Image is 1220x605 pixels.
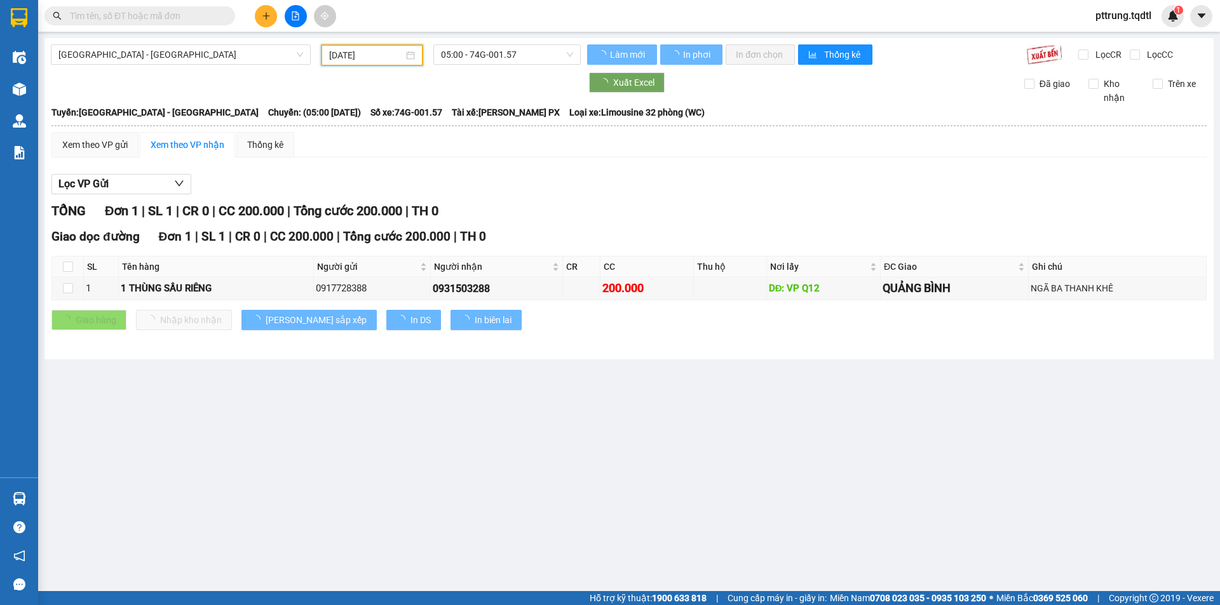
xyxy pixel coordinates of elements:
button: In đơn chọn [726,44,795,65]
span: loading [396,315,410,324]
span: Lọc CC [1142,48,1175,62]
span: TỔNG [51,203,86,218]
span: search [53,11,62,20]
span: | [212,203,215,218]
img: logo-vxr [11,8,27,27]
th: SL [84,256,119,277]
span: loading [599,78,613,87]
span: notification [13,550,25,562]
span: Tổng cước 200.000 [294,203,402,218]
input: 11/08/2025 [329,48,403,62]
span: Loại xe: Limousine 32 phòng (WC) [569,105,705,119]
th: Thu hộ [694,256,766,277]
button: In phơi [660,44,722,65]
div: 0931503288 [433,281,560,296]
th: Tên hàng [119,256,313,277]
th: CR [563,256,600,277]
span: In biên lai [475,313,512,327]
span: down [174,178,184,189]
span: loading [597,50,608,59]
img: warehouse-icon [13,492,26,505]
span: ĐC Giao [884,260,1015,274]
span: Làm mới [610,48,647,62]
button: In DS [386,310,441,330]
span: bar-chart [808,50,819,60]
span: | [229,229,232,244]
span: Giao dọc đường [51,229,140,244]
span: | [287,203,290,218]
span: pttrung.tqdtl [1085,8,1162,23]
span: SL 1 [148,203,173,218]
span: Trên xe [1163,77,1201,91]
span: 05:00 - 74G-001.57 [441,45,573,64]
button: bar-chartThống kê [798,44,872,65]
span: Tổng cước 200.000 [343,229,451,244]
img: 9k= [1026,44,1062,65]
img: warehouse-icon [13,83,26,96]
strong: 1900 633 818 [652,593,707,603]
button: Giao hàng [51,310,126,330]
span: loading [252,315,266,324]
span: Người nhận [434,260,550,274]
button: [PERSON_NAME] sắp xếp [241,310,377,330]
span: Miền Nam [830,591,986,605]
span: In phơi [683,48,712,62]
span: | [337,229,340,244]
span: copyright [1149,594,1158,602]
span: CR 0 [182,203,209,218]
span: Xuất Excel [613,76,654,90]
img: solution-icon [13,146,26,159]
th: Ghi chú [1029,256,1207,277]
button: caret-down [1190,5,1212,27]
strong: 0369 525 060 [1033,593,1088,603]
span: Tài xế: [PERSON_NAME] PX [452,105,560,119]
img: warehouse-icon [13,114,26,128]
img: warehouse-icon [13,51,26,64]
div: 0917728388 [316,281,428,296]
span: message [13,578,25,590]
span: ⚪️ [989,595,993,601]
div: DĐ: VP Q12 [769,281,878,296]
span: | [1097,591,1099,605]
button: In biên lai [451,310,522,330]
span: | [195,229,198,244]
div: Xem theo VP gửi [62,138,128,152]
span: CR 0 [235,229,261,244]
span: CC 200.000 [219,203,284,218]
div: 1 THÙNG SẦU RIÊNG [121,281,311,296]
span: question-circle [13,521,25,533]
span: Hỗ trợ kỹ thuật: [590,591,707,605]
strong: 0708 023 035 - 0935 103 250 [870,593,986,603]
th: CC [600,256,694,277]
button: Lọc VP Gửi [51,174,191,194]
span: Đã giao [1034,77,1075,91]
span: aim [320,11,329,20]
sup: 1 [1174,6,1183,15]
span: Lọc VP Gửi [58,176,109,192]
span: TH 0 [412,203,438,218]
b: Tuyến: [GEOGRAPHIC_DATA] - [GEOGRAPHIC_DATA] [51,107,259,117]
span: 1 [1176,6,1181,15]
span: loading [670,50,681,59]
div: Thống kê [247,138,283,152]
button: file-add [285,5,307,27]
div: Xem theo VP nhận [151,138,224,152]
span: | [264,229,267,244]
span: Nơi lấy [770,260,867,274]
span: | [716,591,718,605]
span: Đơn 1 [105,203,139,218]
span: Đơn 1 [159,229,193,244]
span: file-add [291,11,300,20]
span: plus [262,11,271,20]
div: NGÃ BA THANH KHÊ [1031,281,1204,295]
span: Chuyến: (05:00 [DATE]) [268,105,361,119]
button: Xuất Excel [589,72,665,93]
span: [PERSON_NAME] sắp xếp [266,313,367,327]
button: Nhập kho nhận [136,310,232,330]
span: | [405,203,409,218]
span: | [454,229,457,244]
span: TH 0 [460,229,486,244]
div: 200.000 [602,279,691,297]
img: icon-new-feature [1167,10,1179,22]
button: plus [255,5,277,27]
